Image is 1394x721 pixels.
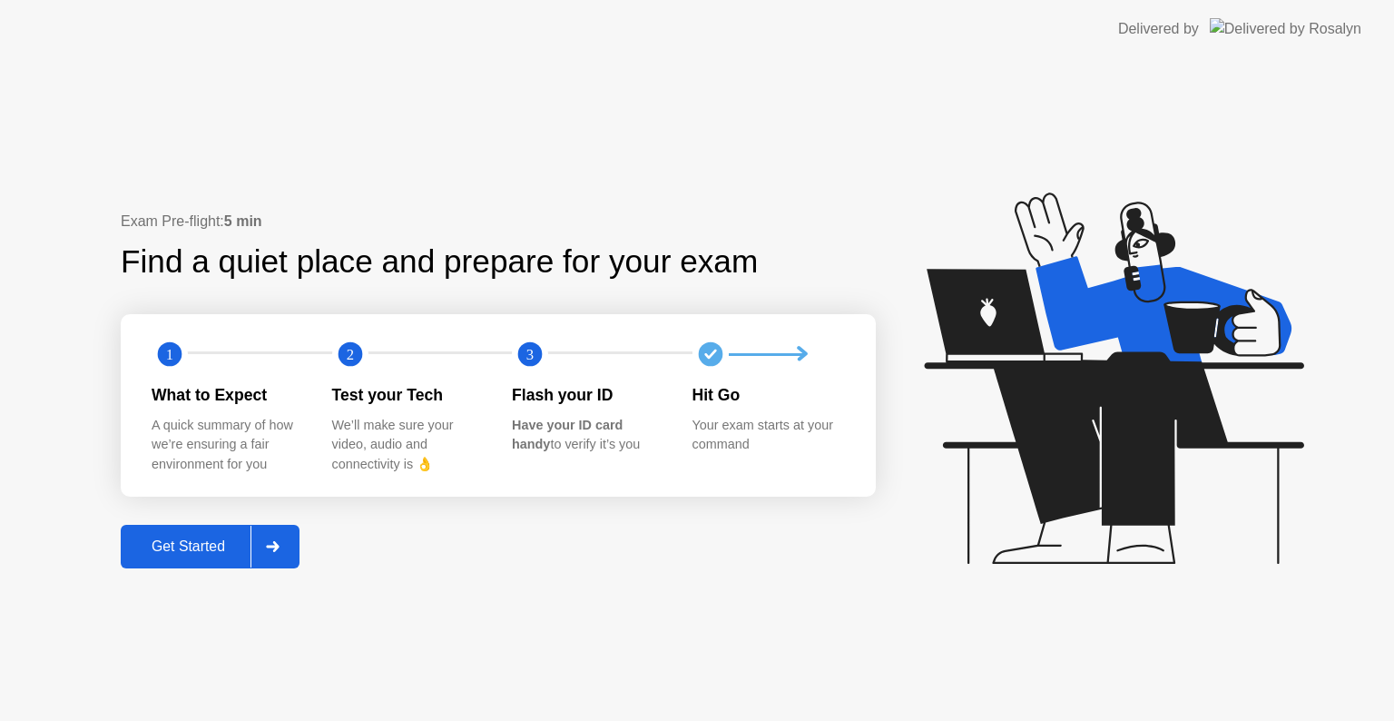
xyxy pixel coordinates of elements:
div: Exam Pre-flight: [121,211,876,232]
div: to verify it’s you [512,416,663,455]
div: Test your Tech [332,383,484,407]
text: 3 [526,346,534,363]
text: 1 [166,346,173,363]
b: 5 min [224,213,262,229]
b: Have your ID card handy [512,418,623,452]
img: Delivered by Rosalyn [1210,18,1361,39]
div: Flash your ID [512,383,663,407]
text: 2 [346,346,353,363]
div: Find a quiet place and prepare for your exam [121,238,761,286]
button: Get Started [121,525,299,568]
div: We’ll make sure your video, audio and connectivity is 👌 [332,416,484,475]
div: Hit Go [692,383,844,407]
div: Your exam starts at your command [692,416,844,455]
div: A quick summary of how we’re ensuring a fair environment for you [152,416,303,475]
div: Delivered by [1118,18,1199,40]
div: What to Expect [152,383,303,407]
div: Get Started [126,538,250,555]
